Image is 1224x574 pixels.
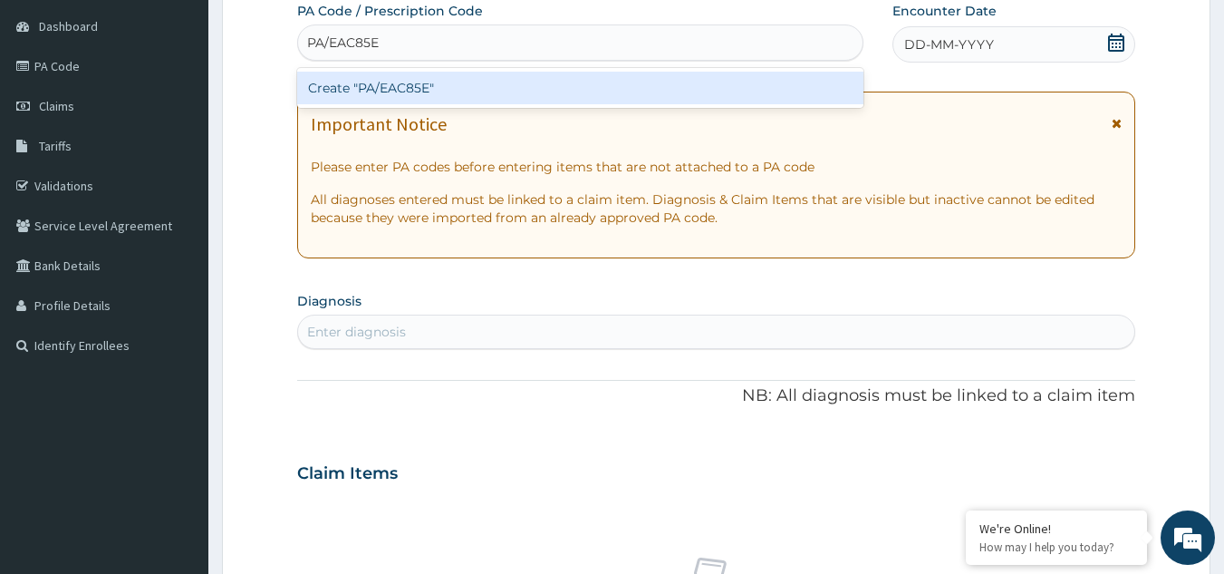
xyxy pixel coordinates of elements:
span: DD-MM-YYYY [904,35,994,54]
p: Please enter PA codes before entering items that are not attached to a PA code [311,158,1123,176]
div: Chat with us now [94,102,304,125]
div: Minimize live chat window [297,9,341,53]
p: How may I help you today? [979,540,1133,555]
p: NB: All diagnosis must be linked to a claim item [297,384,1136,408]
span: Tariffs [39,138,72,154]
label: PA Code / Prescription Code [297,2,483,20]
p: All diagnoses entered must be linked to a claim item. Diagnosis & Claim Items that are visible bu... [311,190,1123,227]
label: Encounter Date [892,2,997,20]
img: d_794563401_company_1708531726252_794563401 [34,91,73,136]
div: Create "PA/EAC85E" [297,72,864,104]
span: Dashboard [39,18,98,34]
textarea: Type your message and hit 'Enter' [9,382,345,445]
span: Claims [39,98,74,114]
div: Enter diagnosis [307,323,406,341]
h3: Claim Items [297,464,398,484]
h1: Important Notice [311,114,447,134]
label: Diagnosis [297,292,361,310]
div: We're Online! [979,520,1133,537]
span: We're online! [105,171,250,355]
